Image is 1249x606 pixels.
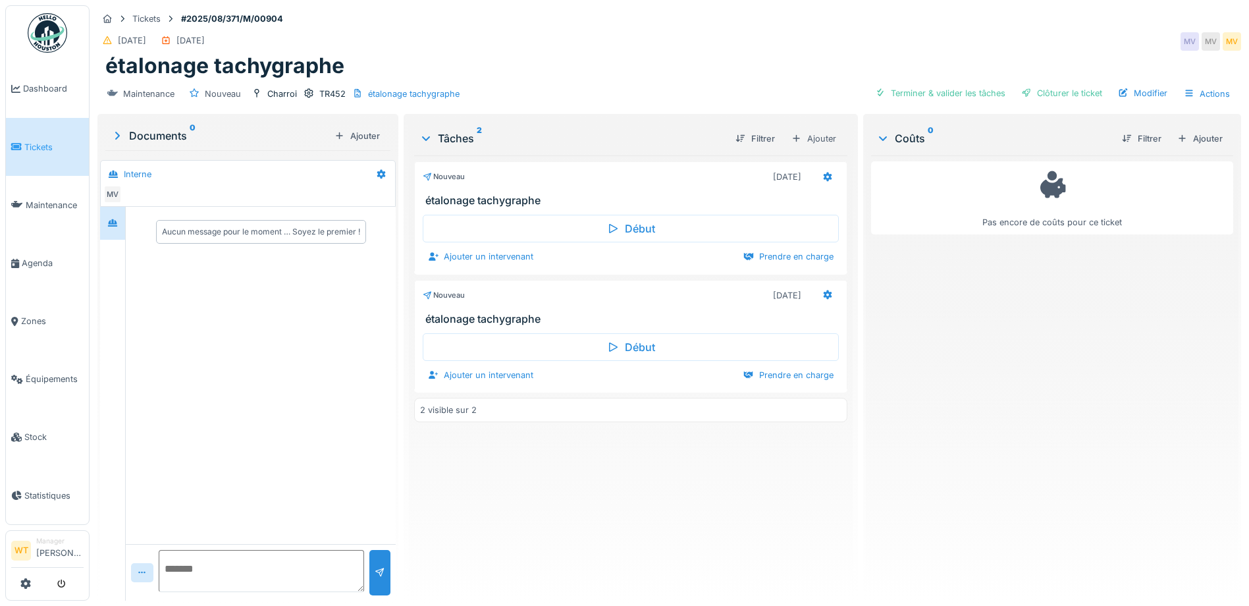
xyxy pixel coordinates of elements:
div: [DATE] [176,34,205,47]
div: Ajouter un intervenant [423,248,539,265]
div: Prendre en charge [738,248,839,265]
a: Stock [6,408,89,466]
span: Équipements [26,373,84,385]
div: Ajouter [785,129,842,148]
div: 2 visible sur 2 [420,404,477,416]
a: Équipements [6,350,89,408]
div: Nouveau [205,88,241,100]
div: Début [423,215,839,242]
div: Filtrer [1117,130,1167,148]
div: Maintenance [123,88,174,100]
li: [PERSON_NAME] [36,536,84,565]
div: Tickets [132,13,161,25]
span: Statistiques [24,489,84,502]
sup: 0 [928,130,934,146]
span: Stock [24,431,84,443]
a: Statistiques [6,466,89,524]
img: Badge_color-CXgf-gQk.svg [28,13,67,53]
div: Interne [124,168,151,180]
div: Actions [1178,84,1236,103]
sup: 0 [190,128,196,144]
span: Maintenance [26,199,84,211]
div: Coûts [876,130,1111,146]
span: Dashboard [23,82,84,95]
div: Nouveau [423,290,465,301]
sup: 2 [477,130,482,146]
a: Zones [6,292,89,350]
a: WT Manager[PERSON_NAME] [11,536,84,568]
span: Agenda [22,257,84,269]
a: Agenda [6,234,89,292]
div: Documents [111,128,329,144]
div: Prendre en charge [738,366,839,384]
li: WT [11,541,31,561]
div: Modifier [1113,84,1173,102]
div: Ajouter un intervenant [423,366,539,384]
div: Filtrer [730,130,780,148]
div: Ajouter [1172,130,1228,148]
div: Aucun message pour le moment … Soyez le premier ! [162,226,360,238]
a: Maintenance [6,176,89,234]
strong: #2025/08/371/M/00904 [176,13,288,25]
div: MV [103,185,122,204]
a: Dashboard [6,60,89,118]
div: Manager [36,536,84,546]
h3: étalonage tachygraphe [425,194,841,207]
span: Zones [21,315,84,327]
h1: étalonage tachygraphe [105,53,344,78]
div: Début [423,333,839,361]
div: [DATE] [118,34,146,47]
h3: étalonage tachygraphe [425,313,841,325]
div: Nouveau [423,171,465,182]
div: Clôturer le ticket [1016,84,1107,102]
div: MV [1223,32,1241,51]
div: TR452 [319,88,346,100]
div: [DATE] [773,171,801,183]
span: Tickets [24,141,84,153]
div: Pas encore de coûts pour ce ticket [880,167,1225,229]
div: MV [1202,32,1220,51]
div: étalonage tachygraphe [368,88,460,100]
div: Charroi [267,88,297,100]
div: Terminer & valider les tâches [870,84,1011,102]
a: Tickets [6,118,89,176]
div: MV [1181,32,1199,51]
div: Tâches [419,130,725,146]
div: Ajouter [329,127,385,145]
div: [DATE] [773,289,801,302]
